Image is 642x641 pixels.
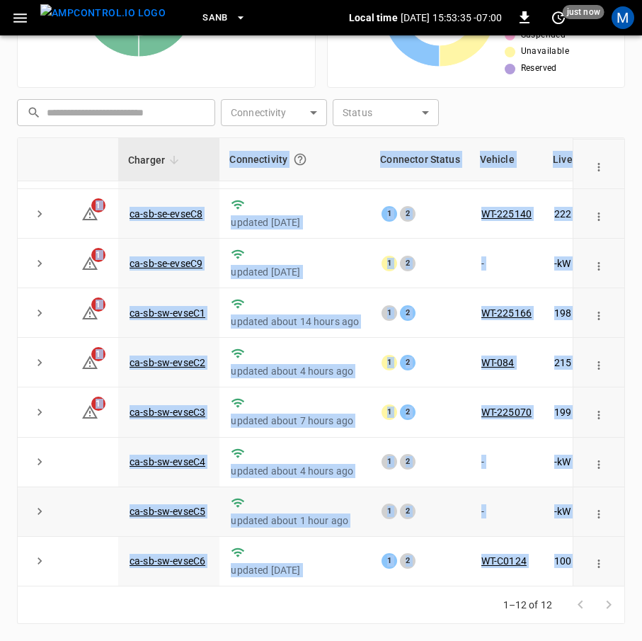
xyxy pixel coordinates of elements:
div: / 360 kW [554,207,636,221]
div: 1 [382,454,397,470]
div: / 360 kW [554,504,636,518]
a: ca-sb-se-evseC8 [130,208,202,220]
p: updated about 4 hours ago [231,364,359,378]
button: SanB [197,4,252,32]
a: WT-C0124 [481,555,527,567]
div: Connectivity [229,147,360,172]
td: - [470,239,543,288]
button: expand row [29,402,50,423]
p: 198.27 kW [554,306,600,320]
div: 2 [400,504,415,519]
div: / 360 kW [554,356,636,370]
button: expand row [29,203,50,225]
div: 1 [382,504,397,519]
div: 1 [382,355,397,370]
span: just now [563,5,604,19]
div: action cell options [589,455,609,469]
p: updated [DATE] [231,215,359,229]
a: ca-sb-sw-evseC1 [130,307,205,319]
p: 215.10 kW [554,356,600,370]
div: action cell options [589,207,609,221]
span: 1 [91,347,105,361]
div: / 360 kW [554,405,636,419]
div: / 360 kW [554,554,636,568]
a: 1 [81,406,98,417]
div: action cell options [589,554,609,568]
span: 1 [91,198,105,212]
span: 1 [91,297,105,312]
div: 1 [382,553,397,569]
div: 2 [400,553,415,569]
a: WT-084 [481,357,515,368]
a: WT-225166 [481,307,532,319]
p: [DATE] 15:53:35 -07:00 [401,11,502,25]
div: action cell options [589,256,609,271]
button: expand row [29,550,50,572]
a: ca-sb-sw-evseC6 [130,555,205,567]
a: WT-225140 [481,208,532,220]
p: 1–12 of 12 [503,598,553,612]
img: ampcontrol.io logo [40,4,166,22]
p: - kW [554,504,571,518]
a: ca-sb-sw-evseC3 [130,407,205,418]
p: updated about 7 hours ago [231,414,359,428]
p: - kW [554,455,571,469]
button: expand row [29,451,50,472]
button: set refresh interval [547,6,570,29]
a: ca-sb-se-evseC9 [130,258,202,269]
p: 199.80 kW [554,405,600,419]
button: expand row [29,253,50,274]
span: Unavailable [521,45,569,59]
p: 222.80 kW [554,207,600,221]
a: 1 [81,208,98,219]
td: - [470,438,543,487]
p: 100.00 kW [554,554,600,568]
button: expand row [29,302,50,324]
a: ca-sb-sw-evseC5 [130,506,205,517]
p: - kW [554,256,571,271]
div: action cell options [589,356,609,370]
div: / 360 kW [554,256,636,271]
a: 1 [81,356,98,368]
a: WT-225070 [481,407,532,418]
span: 1 [91,248,105,262]
div: 1 [382,256,397,271]
button: expand row [29,352,50,373]
div: / 360 kW [554,455,636,469]
p: updated [DATE] [231,265,359,279]
div: 2 [400,256,415,271]
a: 1 [81,257,98,268]
p: updated about 1 hour ago [231,514,359,528]
a: ca-sb-sw-evseC4 [130,456,205,467]
div: action cell options [589,405,609,419]
div: 1 [382,206,397,222]
th: Connector Status [370,138,469,181]
div: 1 [382,404,397,420]
span: Charger [128,152,183,169]
div: 2 [400,404,415,420]
div: / 360 kW [554,306,636,320]
p: updated about 14 hours ago [231,314,359,329]
th: Vehicle [470,138,543,181]
span: SanB [202,10,228,26]
p: updated about 4 hours ago [231,464,359,478]
a: ca-sb-sw-evseC2 [130,357,205,368]
td: - [470,487,543,537]
a: 1 [81,307,98,318]
div: 1 [382,305,397,321]
span: 1 [91,397,105,411]
div: action cell options [589,306,609,320]
div: 2 [400,206,415,222]
div: 2 [400,454,415,470]
div: profile-icon [612,6,634,29]
div: action cell options [589,504,609,518]
div: 2 [400,305,415,321]
p: updated [DATE] [231,563,359,577]
button: Connection between the charger and our software. [287,147,313,172]
div: action cell options [589,157,609,171]
p: Local time [349,11,398,25]
span: Reserved [521,62,557,76]
button: expand row [29,501,50,522]
div: 2 [400,355,415,370]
